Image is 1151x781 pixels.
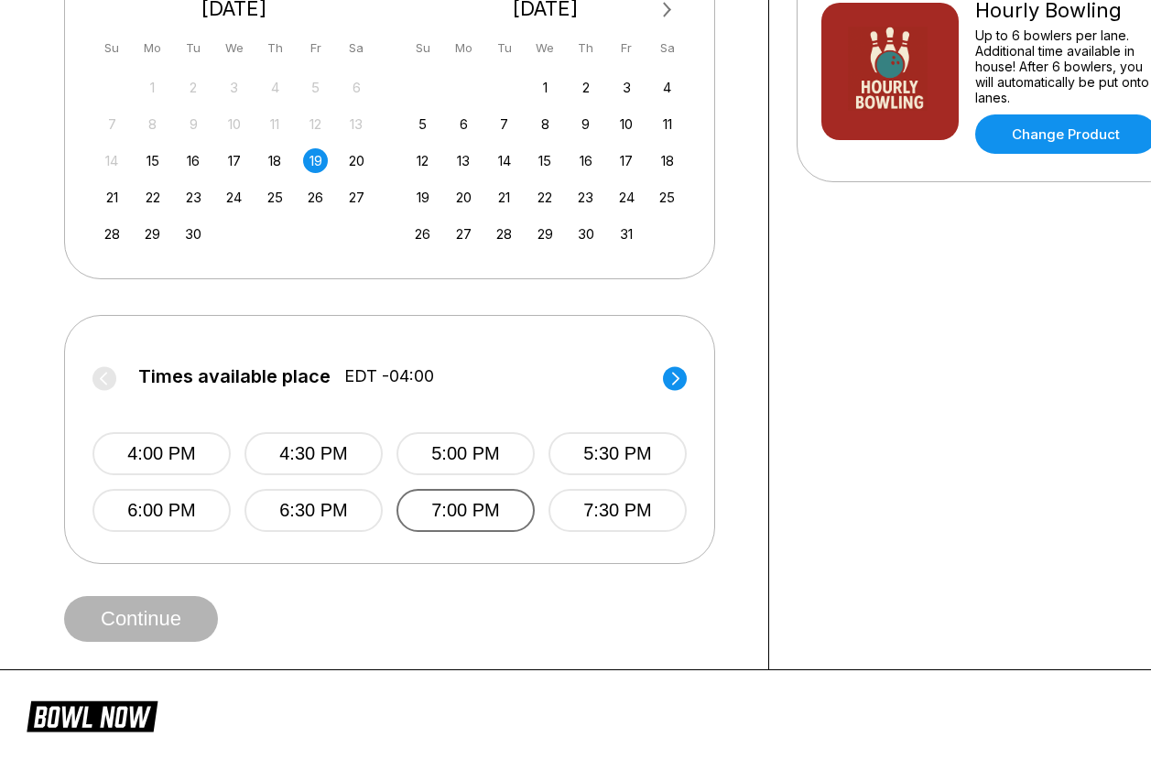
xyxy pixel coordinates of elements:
div: Choose Friday, October 24th, 2025 [614,185,639,210]
div: Choose Thursday, October 9th, 2025 [573,112,598,136]
button: 7:30 PM [548,489,687,532]
div: Not available Friday, September 5th, 2025 [303,75,328,100]
div: Not available Saturday, September 13th, 2025 [344,112,369,136]
div: Sa [344,36,369,60]
button: 5:00 PM [396,432,535,475]
div: Choose Wednesday, October 1st, 2025 [533,75,558,100]
div: Mo [140,36,165,60]
div: Choose Tuesday, October 7th, 2025 [492,112,516,136]
div: Choose Sunday, October 19th, 2025 [410,185,435,210]
div: Not available Monday, September 1st, 2025 [140,75,165,100]
div: Choose Sunday, October 5th, 2025 [410,112,435,136]
div: Choose Friday, October 3rd, 2025 [614,75,639,100]
button: 4:00 PM [92,432,231,475]
div: Not available Wednesday, September 3rd, 2025 [222,75,246,100]
button: 4:30 PM [244,432,383,475]
button: 6:30 PM [244,489,383,532]
div: Choose Saturday, October 4th, 2025 [655,75,679,100]
div: Choose Saturday, October 11th, 2025 [655,112,679,136]
div: month 2025-10 [408,73,683,246]
div: Choose Tuesday, September 23rd, 2025 [181,185,206,210]
div: Choose Tuesday, September 30th, 2025 [181,222,206,246]
div: Choose Monday, October 20th, 2025 [451,185,476,210]
div: Choose Wednesday, October 8th, 2025 [533,112,558,136]
div: We [222,36,246,60]
div: Choose Thursday, October 16th, 2025 [573,148,598,173]
div: Choose Wednesday, October 29th, 2025 [533,222,558,246]
div: Tu [181,36,206,60]
div: Choose Tuesday, September 16th, 2025 [181,148,206,173]
div: Tu [492,36,516,60]
div: Choose Monday, September 22nd, 2025 [140,185,165,210]
div: Mo [451,36,476,60]
div: Choose Thursday, October 23rd, 2025 [573,185,598,210]
div: Su [100,36,125,60]
div: Not available Sunday, September 14th, 2025 [100,148,125,173]
div: Choose Saturday, September 20th, 2025 [344,148,369,173]
div: Choose Tuesday, October 14th, 2025 [492,148,516,173]
div: Choose Saturday, October 18th, 2025 [655,148,679,173]
span: Times available place [138,366,331,386]
button: 6:00 PM [92,489,231,532]
div: Choose Wednesday, September 24th, 2025 [222,185,246,210]
div: Choose Thursday, September 18th, 2025 [263,148,288,173]
div: Choose Thursday, October 30th, 2025 [573,222,598,246]
div: Choose Sunday, October 12th, 2025 [410,148,435,173]
div: Not available Friday, September 12th, 2025 [303,112,328,136]
div: Not available Sunday, September 7th, 2025 [100,112,125,136]
div: Choose Monday, September 15th, 2025 [140,148,165,173]
div: We [533,36,558,60]
button: 7:00 PM [396,489,535,532]
div: Choose Friday, September 26th, 2025 [303,185,328,210]
div: Choose Thursday, September 25th, 2025 [263,185,288,210]
div: Choose Friday, October 10th, 2025 [614,112,639,136]
div: Choose Monday, October 6th, 2025 [451,112,476,136]
div: Fr [614,36,639,60]
div: Choose Sunday, October 26th, 2025 [410,222,435,246]
div: Fr [303,36,328,60]
div: Su [410,36,435,60]
div: Choose Sunday, September 21st, 2025 [100,185,125,210]
div: Not available Tuesday, September 9th, 2025 [181,112,206,136]
span: EDT -04:00 [344,366,434,386]
div: Choose Wednesday, September 17th, 2025 [222,148,246,173]
div: Sa [655,36,679,60]
div: Choose Wednesday, October 15th, 2025 [533,148,558,173]
div: Th [573,36,598,60]
div: Not available Wednesday, September 10th, 2025 [222,112,246,136]
div: Not available Saturday, September 6th, 2025 [344,75,369,100]
div: Choose Friday, October 31st, 2025 [614,222,639,246]
div: Not available Monday, September 8th, 2025 [140,112,165,136]
div: Not available Thursday, September 11th, 2025 [263,112,288,136]
img: Hourly Bowling [821,3,959,140]
div: Th [263,36,288,60]
div: Choose Saturday, October 25th, 2025 [655,185,679,210]
button: 5:30 PM [548,432,687,475]
div: Not available Tuesday, September 2nd, 2025 [181,75,206,100]
div: Choose Wednesday, October 22nd, 2025 [533,185,558,210]
div: Choose Saturday, September 27th, 2025 [344,185,369,210]
div: Choose Monday, October 13th, 2025 [451,148,476,173]
div: Not available Thursday, September 4th, 2025 [263,75,288,100]
div: Choose Tuesday, October 21st, 2025 [492,185,516,210]
div: Choose Tuesday, October 28th, 2025 [492,222,516,246]
div: Choose Monday, September 29th, 2025 [140,222,165,246]
div: Choose Friday, October 17th, 2025 [614,148,639,173]
div: month 2025-09 [97,73,372,246]
div: Choose Monday, October 27th, 2025 [451,222,476,246]
div: Choose Thursday, October 2nd, 2025 [573,75,598,100]
div: Choose Sunday, September 28th, 2025 [100,222,125,246]
div: Choose Friday, September 19th, 2025 [303,148,328,173]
